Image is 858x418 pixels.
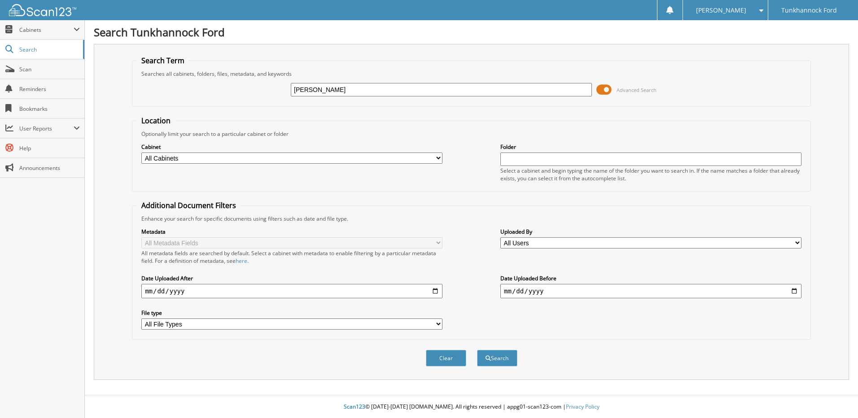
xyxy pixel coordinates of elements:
[85,396,858,418] div: © [DATE]-[DATE] [DOMAIN_NAME]. All rights reserved | appg01-scan123-com |
[19,65,80,73] span: Scan
[19,125,74,132] span: User Reports
[141,274,442,282] label: Date Uploaded After
[94,25,849,39] h1: Search Tunkhannock Ford
[617,87,657,93] span: Advanced Search
[500,167,801,182] div: Select a cabinet and begin typing the name of the folder you want to search in. If the name match...
[500,228,801,235] label: Uploaded By
[566,403,600,410] a: Privacy Policy
[500,143,801,151] label: Folder
[19,105,80,113] span: Bookmarks
[19,26,74,34] span: Cabinets
[781,8,837,13] span: Tunkhannock Ford
[141,228,442,235] label: Metadata
[141,284,442,298] input: start
[500,284,801,298] input: end
[141,143,442,151] label: Cabinet
[141,309,442,317] label: File type
[344,403,365,410] span: Scan123
[500,274,801,282] label: Date Uploaded Before
[137,116,175,126] legend: Location
[19,85,80,93] span: Reminders
[137,200,241,210] legend: Additional Document Filters
[137,56,189,65] legend: Search Term
[137,70,806,78] div: Searches all cabinets, folders, files, metadata, and keywords
[137,130,806,138] div: Optionally limit your search to a particular cabinet or folder
[137,215,806,222] div: Enhance your search for specific documents using filters such as date and file type.
[236,257,247,265] a: here
[813,375,858,418] iframe: Chat Widget
[19,164,80,172] span: Announcements
[426,350,466,366] button: Clear
[477,350,517,366] button: Search
[19,46,79,53] span: Search
[141,249,442,265] div: All metadata fields are searched by default. Select a cabinet with metadata to enable filtering b...
[696,8,746,13] span: [PERSON_NAME]
[9,4,76,16] img: scan123-logo-white.svg
[19,144,80,152] span: Help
